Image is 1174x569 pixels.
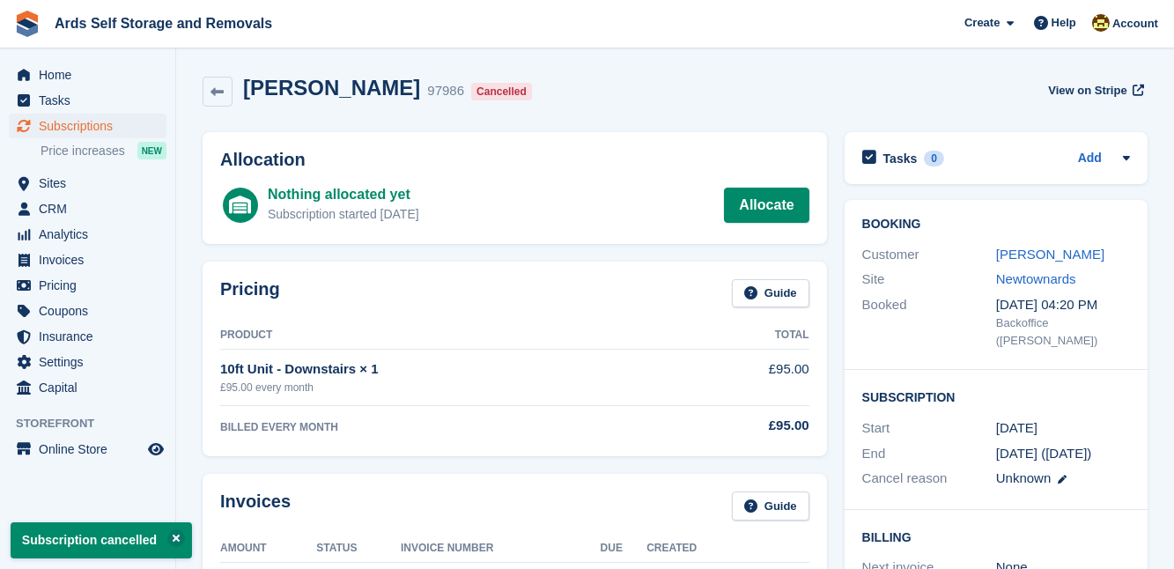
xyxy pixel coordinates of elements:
div: Site [862,270,996,290]
span: Sites [39,171,144,196]
th: Status [316,535,401,563]
span: Subscriptions [39,114,144,138]
span: [DATE] ([DATE]) [996,446,1092,461]
div: 97986 [427,81,464,101]
h2: Billing [862,528,1130,545]
span: Pricing [39,273,144,298]
div: 10ft Unit - Downstairs × 1 [220,359,690,380]
h2: Pricing [220,279,280,308]
div: Booked [862,295,996,350]
a: [PERSON_NAME] [996,247,1104,262]
a: menu [9,375,166,400]
div: Cancel reason [862,469,996,489]
h2: Tasks [883,151,918,166]
th: Total [690,321,809,350]
img: Mark McFerran [1092,14,1110,32]
td: £95.00 [690,350,809,405]
span: Analytics [39,222,144,247]
th: Product [220,321,690,350]
a: menu [9,273,166,298]
span: Help [1052,14,1076,32]
a: Add [1078,149,1102,169]
a: menu [9,222,166,247]
span: Create [964,14,1000,32]
a: Preview store [145,439,166,460]
span: Account [1112,15,1158,33]
a: Allocate [724,188,809,223]
a: menu [9,299,166,323]
a: menu [9,350,166,374]
h2: Booking [862,218,1130,232]
h2: Subscription [862,388,1130,405]
a: Newtownards [996,271,1076,286]
span: CRM [39,196,144,221]
a: menu [9,63,166,87]
span: Storefront [16,415,175,432]
span: Capital [39,375,144,400]
span: Home [39,63,144,87]
h2: Invoices [220,491,291,521]
img: stora-icon-8386f47178a22dfd0bd8f6a31ec36ba5ce8667c1dd55bd0f319d3a0aa187defe.svg [14,11,41,37]
span: Tasks [39,88,144,113]
span: Online Store [39,437,144,462]
p: Subscription cancelled [11,522,192,558]
h2: Allocation [220,150,809,170]
div: [DATE] 04:20 PM [996,295,1130,315]
span: Price increases [41,143,125,159]
a: Price increases NEW [41,141,166,160]
div: Nothing allocated yet [268,184,419,205]
div: NEW [137,142,166,159]
span: Insurance [39,324,144,349]
a: menu [9,114,166,138]
a: View on Stripe [1041,76,1148,105]
th: Amount [220,535,316,563]
div: £95.00 every month [220,380,690,395]
div: Subscription started [DATE] [268,205,419,224]
th: Created [646,535,809,563]
span: Settings [39,350,144,374]
a: menu [9,437,166,462]
a: Ards Self Storage and Removals [48,9,279,38]
span: Coupons [39,299,144,323]
div: Backoffice ([PERSON_NAME]) [996,314,1130,349]
a: menu [9,196,166,221]
span: Invoices [39,248,144,272]
a: menu [9,324,166,349]
a: Guide [732,279,809,308]
time: 2025-07-25 23:00:00 UTC [996,418,1037,439]
th: Due [601,535,647,563]
span: View on Stripe [1048,82,1126,100]
a: menu [9,88,166,113]
span: Unknown [996,470,1052,485]
div: Start [862,418,996,439]
a: Guide [732,491,809,521]
div: BILLED EVERY MONTH [220,419,690,435]
h2: [PERSON_NAME] [243,76,420,100]
div: Cancelled [471,83,532,100]
div: End [862,444,996,464]
a: menu [9,248,166,272]
th: Invoice Number [401,535,601,563]
div: 0 [924,151,944,166]
div: Customer [862,245,996,265]
div: £95.00 [690,416,809,436]
a: menu [9,171,166,196]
